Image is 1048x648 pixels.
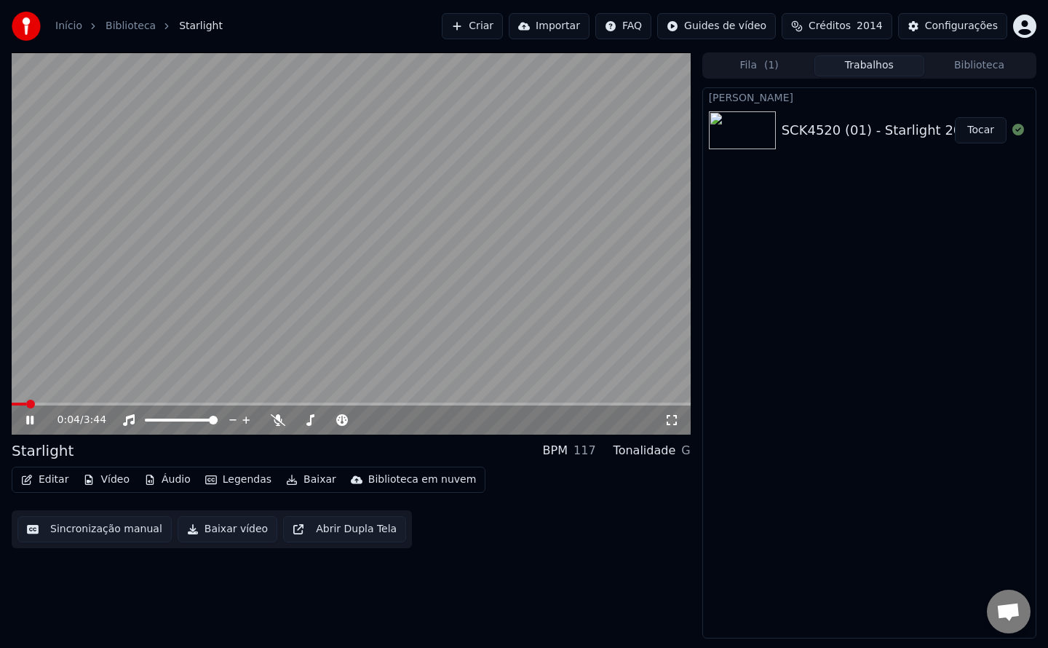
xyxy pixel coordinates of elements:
[199,470,277,490] button: Legendas
[987,590,1031,633] div: Open chat
[55,19,82,33] a: Início
[12,440,74,461] div: Starlight
[179,19,223,33] span: Starlight
[442,13,503,39] button: Criar
[764,58,779,73] span: ( 1 )
[15,470,74,490] button: Editar
[55,19,223,33] nav: breadcrumb
[924,55,1034,76] button: Biblioteca
[573,442,596,459] div: 117
[57,413,92,427] div: /
[77,470,135,490] button: Vídeo
[543,442,568,459] div: BPM
[704,55,814,76] button: Fila
[814,55,924,76] button: Trabalhos
[657,13,776,39] button: Guides de vídeo
[782,13,892,39] button: Créditos2014
[809,19,851,33] span: Créditos
[509,13,589,39] button: Importar
[12,12,41,41] img: youka
[614,442,676,459] div: Tonalidade
[898,13,1007,39] button: Configurações
[57,413,80,427] span: 0:04
[280,470,342,490] button: Baixar
[681,442,690,459] div: G
[17,516,172,542] button: Sincronização manual
[955,117,1007,143] button: Tocar
[368,473,477,487] div: Biblioteca em nuvem
[595,13,651,39] button: FAQ
[138,470,196,490] button: Áudio
[283,516,406,542] button: Abrir Dupla Tela
[703,88,1036,106] div: [PERSON_NAME]
[925,19,998,33] div: Configurações
[178,516,277,542] button: Baixar vídeo
[106,19,156,33] a: Biblioteca
[84,413,106,427] span: 3:44
[857,19,883,33] span: 2014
